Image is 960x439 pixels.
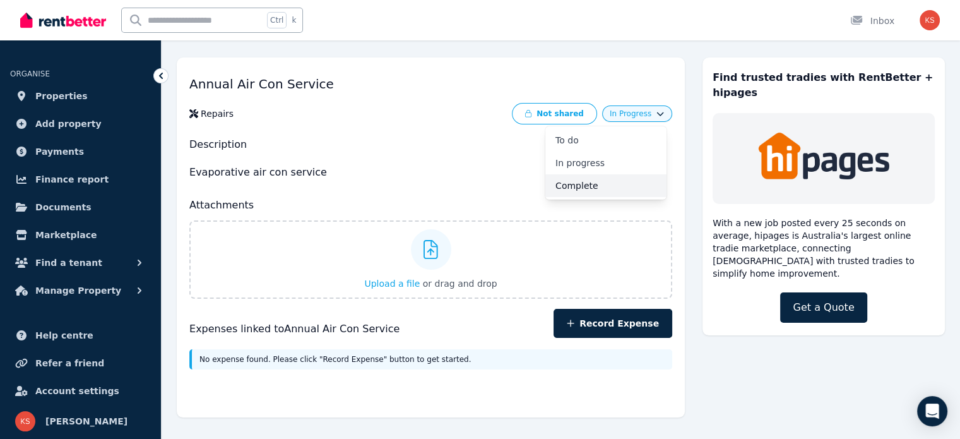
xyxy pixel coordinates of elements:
[20,11,106,30] img: RentBetter
[10,69,50,78] span: ORGANISE
[364,277,497,290] button: Upload a file or drag and drop
[189,137,672,152] h2: Description
[35,116,102,131] span: Add property
[10,83,151,109] a: Properties
[10,278,151,303] button: Manage Property
[35,383,119,399] span: Account settings
[10,250,151,275] button: Find a tenant
[35,356,104,371] span: Refer a friend
[713,217,935,280] p: With a new job posted every 25 seconds on average, hipages is Australia's largest online tradie m...
[35,255,102,270] span: Find a tenant
[35,283,121,298] span: Manage Property
[545,129,667,152] a: To do
[201,107,234,120] div: Repairs
[920,10,940,30] img: Kosta Safos
[10,195,151,220] a: Documents
[536,109,584,118] span: Not shared
[267,12,287,28] span: Ctrl
[780,292,867,323] a: Get a Quote
[10,323,151,348] a: Help centre
[512,103,597,124] button: Not shared
[35,200,92,215] span: Documents
[545,174,667,197] a: Complete
[189,322,672,337] h4: Expenses linked to Annual Air Con Service
[757,125,890,188] img: Trades & Maintenance
[554,309,672,338] button: Record Expense
[35,328,93,343] span: Help centre
[10,378,151,404] a: Account settings
[10,222,151,248] a: Marketplace
[189,198,672,213] h2: Attachments
[713,70,935,100] h3: Find trusted tradies with RentBetter + hipages
[35,144,84,159] span: Payments
[292,15,296,25] span: k
[917,396,947,426] div: Open Intercom Messenger
[35,172,109,187] span: Finance report
[423,279,497,289] span: or drag and drop
[545,152,667,174] a: In progress
[10,167,151,192] a: Finance report
[10,111,151,136] a: Add property
[35,227,97,243] span: Marketplace
[189,349,672,370] div: No expense found. Please click "Record Expense" button to get started.
[610,109,651,119] span: In Progress
[45,414,127,429] span: [PERSON_NAME]
[35,88,88,104] span: Properties
[189,160,672,185] p: Evaporative air con service
[10,351,151,376] a: Refer a friend
[545,126,667,200] div: In Progress
[610,109,664,119] button: In Progress
[364,279,420,289] span: Upload a file
[15,411,35,431] img: Kosta Safos
[189,70,672,98] h1: Annual Air Con Service
[850,15,894,27] div: Inbox
[10,139,151,164] a: Payments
